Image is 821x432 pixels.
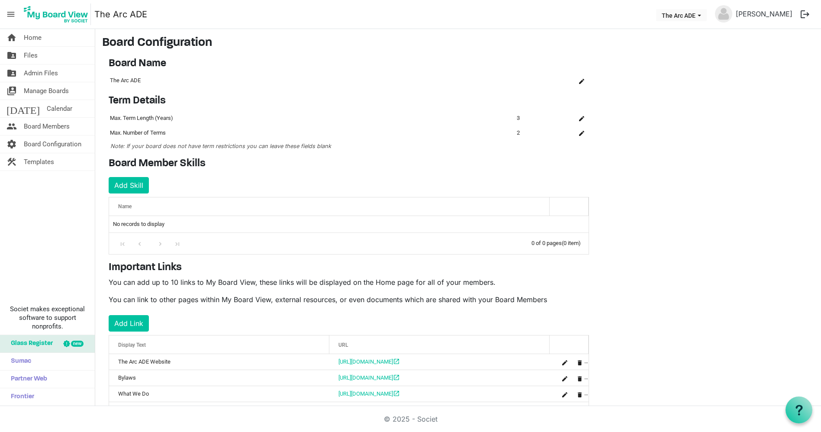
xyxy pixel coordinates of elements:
td: is Command column column header [550,126,589,140]
span: Calendar [47,100,72,117]
td: is Command column column header [559,73,589,88]
span: Sumac [6,353,31,370]
div: Go to last page [171,237,183,249]
span: Name [118,203,132,210]
span: URL [338,342,348,348]
td: Bylaws column header Display Text [109,370,329,386]
p: You can link to other pages within My Board View, external resources, or even documents which are... [109,294,589,305]
span: home [6,29,17,46]
div: Go to previous page [134,237,145,249]
td: The Arc ADE column header Name [109,73,559,88]
h4: Board Member Skills [109,158,589,170]
button: Delete [574,404,586,416]
span: Admin Files [24,64,58,82]
td: is Command column column header [550,402,589,418]
td: 2 column header Name [515,126,550,140]
span: Board Configuration [24,135,81,153]
button: Add Link [109,315,149,332]
button: Delete [574,356,586,368]
td: https://arc-ad.org/advocacy/ open_in_new is template cell column header URL [329,386,550,402]
span: folder_shared [6,64,17,82]
span: folder_shared [6,47,17,64]
button: Edit [559,388,571,400]
td: How to Talk About The Arc ADE column header Display Text [109,402,329,418]
span: open_in_new [393,374,400,381]
span: 0 of 0 pages [531,240,562,246]
td: is Command column column header [550,370,589,386]
span: Board Members [24,118,70,135]
button: Edit [559,372,571,384]
td: is Command column column header [550,354,589,370]
span: Display Text [118,342,146,348]
td: The Arc ADE Website column header Display Text [109,354,329,370]
a: © 2025 - Societ [384,415,438,423]
div: 0 of 0 pages (0 item) [531,233,589,251]
span: Societ makes exceptional software to support nonprofits. [4,305,91,331]
span: construction [6,153,17,171]
button: Edit [576,74,588,87]
button: The Arc ADE dropdownbutton [656,9,707,21]
td: What We Do column header Display Text [109,386,329,402]
button: Edit [576,112,588,124]
span: Home [24,29,42,46]
button: Edit [559,356,571,368]
span: (0 item) [562,240,581,246]
span: Templates [24,153,54,171]
span: Note: If your board does not have term restrictions you can leave these fields blank [110,143,331,149]
td: http://arc-ad.org/wp-content/uploads/2025/02/Bylaws-Signed-2022.pdf open_in_new is template cell ... [329,370,550,386]
h4: Term Details [109,95,589,107]
span: people [6,118,17,135]
h4: Board Name [109,58,589,70]
button: Edit [559,404,571,416]
a: My Board View Logo [21,3,94,25]
span: Glass Register [6,335,53,352]
div: new [71,341,84,347]
a: [URL][DOMAIN_NAME]open_in_new [338,374,400,381]
a: The Arc ADE [94,6,147,23]
span: menu [3,6,19,23]
h3: Board Configuration [102,36,814,51]
p: You can add up to 10 links to My Board View, these links will be displayed on the Home page for a... [109,277,589,287]
div: Go to next page [155,237,166,249]
a: [PERSON_NAME] [732,5,796,23]
td: is Command column column header [550,111,589,126]
a: [URL][DOMAIN_NAME]open_in_new [338,390,400,397]
span: Frontier [6,388,34,406]
span: open_in_new [393,358,400,365]
span: [DATE] [6,100,40,117]
span: Files [24,47,38,64]
img: no-profile-picture.svg [715,5,732,23]
h4: Important Links [109,261,589,274]
span: Manage Boards [24,82,69,100]
span: open_in_new [393,390,400,397]
td: is Command column column header [550,386,589,402]
td: Max. Term Length (Years) column header Name [109,111,515,126]
span: settings [6,135,17,153]
a: [URL][DOMAIN_NAME]open_in_new [338,358,400,365]
button: Add Skill [109,177,149,193]
td: https://arc-ad.org/ open_in_new is template cell column header URL [329,354,550,370]
img: My Board View Logo [21,3,91,25]
td: No records to display [109,216,589,232]
td: http://arc-ad.org/wp-content/uploads/2025/03/How-to-Talk-About-The-Arc-ADE-1.pdf open_in_new is t... [329,402,550,418]
button: Delete [574,372,586,384]
td: Max. Number of Terms column header Name [109,126,515,140]
button: Edit [576,127,588,139]
div: Go to first page [117,237,129,249]
button: Delete [574,388,586,400]
td: 3 column header Name [515,111,550,126]
button: logout [796,5,814,23]
span: switch_account [6,82,17,100]
span: Partner Web [6,371,47,388]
